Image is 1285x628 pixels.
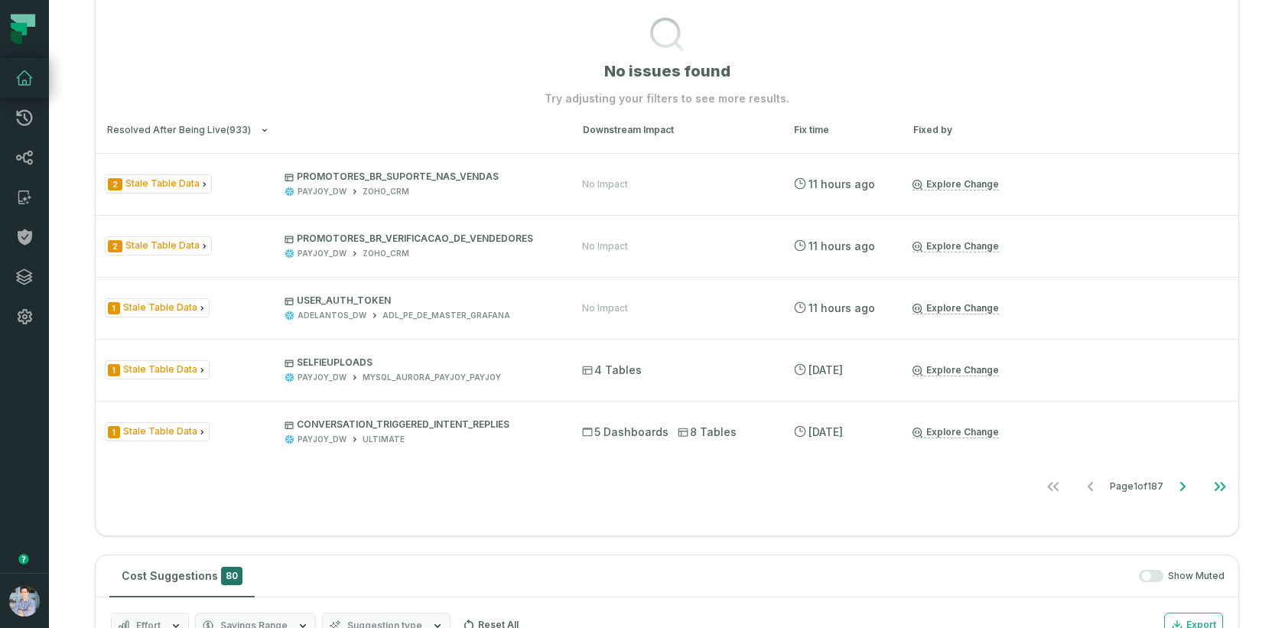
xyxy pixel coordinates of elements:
[604,60,730,82] h1: No issues found
[105,298,210,317] span: Issue Type
[913,302,999,314] a: Explore Change
[285,233,555,245] p: PROMOTORES_BR_VERIFICACAO_DE_VENDEDORES
[109,555,255,597] button: Cost Suggestions
[582,302,628,314] div: No Impact
[808,239,875,252] relative-time: Sep 15, 2025, 4:00 PM PDT
[1072,471,1109,502] button: Go to previous page
[545,91,789,106] p: Try adjusting your filters to see more results.
[582,178,628,190] div: No Impact
[105,422,210,441] span: Issue Type
[382,310,510,321] div: ADL_PE_DE_MASTER_GRAFANA
[583,123,766,137] div: Downstream Impact
[298,372,346,383] div: PAYJOY_DW
[96,153,1238,505] div: Resolved After Being Live(933)
[363,186,409,197] div: ZOHO_CRM
[108,364,120,376] span: Severity
[794,123,886,137] div: Fix time
[913,240,999,252] a: Explore Change
[285,418,555,431] p: CONVERSATION_TRIGGERED_INTENT_REPLIES
[808,363,843,376] relative-time: Sep 14, 2025, 8:43 PM PDT
[17,552,31,566] div: Tooltip anchor
[913,123,1051,137] div: Fixed by
[363,372,501,383] div: MYSQL_AURORA_PAYJOY_PAYJOY
[285,356,555,369] p: SELFIEUPLOADS
[808,177,875,190] relative-time: Sep 15, 2025, 4:00 PM PDT
[285,171,555,183] p: PROMOTORES_BR_SUPORTE_NAS_VENDAS
[1035,471,1238,502] ul: Page 1 of 187
[221,567,242,585] span: 80
[96,471,1238,502] nav: pagination
[363,434,405,445] div: ULTIMATE
[913,364,999,376] a: Explore Change
[108,426,120,438] span: Severity
[298,186,346,197] div: PAYJOY_DW
[678,425,737,440] span: 8 Tables
[1035,471,1072,502] button: Go to first page
[1202,471,1238,502] button: Go to last page
[108,240,122,252] span: Severity
[298,248,346,259] div: PAYJOY_DW
[107,125,555,136] button: Resolved After Being Live(933)
[105,236,212,255] span: Issue Type
[913,426,999,438] a: Explore Change
[108,178,122,190] span: Severity
[261,570,1225,583] div: Show Muted
[298,434,346,445] div: PAYJOY_DW
[298,310,366,321] div: ADELANTOS_DW
[582,240,628,252] div: No Impact
[108,302,120,314] span: Severity
[808,425,843,438] relative-time: Sep 14, 2025, 8:43 PM PDT
[105,174,212,194] span: Issue Type
[808,301,875,314] relative-time: Sep 15, 2025, 4:00 PM PDT
[1164,471,1201,502] button: Go to next page
[285,294,555,307] p: USER_AUTH_TOKEN
[107,125,251,136] span: Resolved After Being Live ( 933 )
[363,248,409,259] div: ZOHO_CRM
[9,586,40,617] img: avatar of Alon Nafta
[582,425,669,440] span: 5 Dashboards
[582,363,642,378] span: 4 Tables
[105,360,210,379] span: Issue Type
[913,178,999,190] a: Explore Change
